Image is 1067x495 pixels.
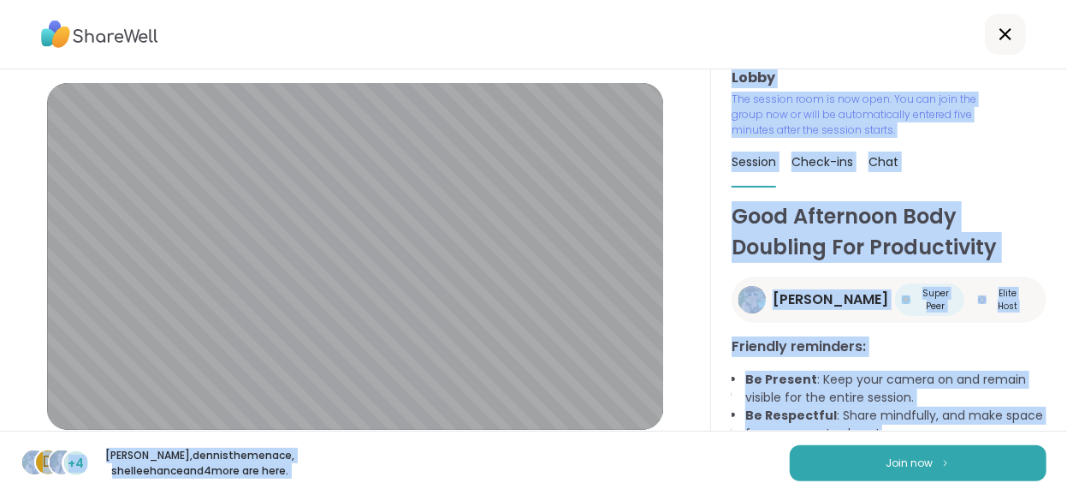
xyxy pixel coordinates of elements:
[732,68,1046,88] h3: Lobby
[732,337,1046,357] h3: Friendly reminders:
[886,456,934,471] span: Join now
[745,407,1046,443] li: : Share mindfully, and make space for everyone to share!
[990,287,1026,313] span: Elite Host
[773,289,888,310] span: [PERSON_NAME]
[790,445,1046,481] button: Join now
[732,92,978,138] p: The session room is now open. You can join the group now or will be automatically entered five mi...
[68,455,85,473] span: +4
[902,295,910,304] img: Super Peer
[745,371,817,388] b: Be Present
[732,153,776,170] span: Session
[41,15,158,54] img: ShareWell Logo
[50,450,74,474] img: shelleehance
[791,153,853,170] span: Check-ins
[104,448,296,479] p: [PERSON_NAME] , dennisthemenace , shelleehance and 4 more are here.
[22,450,46,474] img: Adrienne_QueenOfTheDawn
[868,153,898,170] span: Chat
[745,407,837,424] b: Be Respectful
[738,286,766,313] img: Adrienne_QueenOfTheDawn
[745,371,1046,407] li: : Keep your camera on and remain visible for the entire session.
[732,277,1046,323] a: Adrienne_QueenOfTheDawn[PERSON_NAME]Super PeerSuper PeerElite HostElite Host
[732,201,1046,263] h1: Good Afternoon Body Doubling For Productivity
[43,451,53,474] span: d
[940,458,951,468] img: ShareWell Logomark
[914,287,957,313] span: Super Peer
[978,295,987,304] img: Elite Host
